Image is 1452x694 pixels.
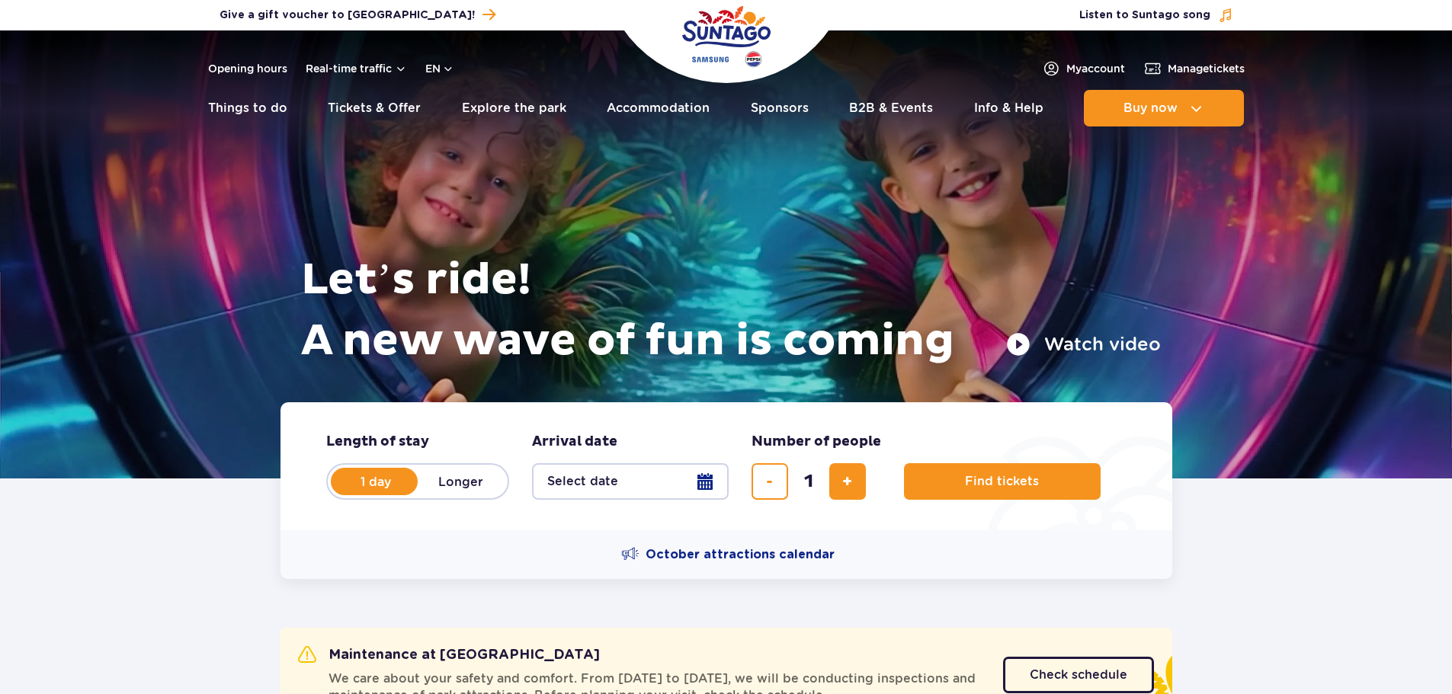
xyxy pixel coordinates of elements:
a: Managetickets [1143,59,1245,78]
span: Check schedule [1030,669,1127,681]
span: Manage tickets [1168,61,1245,76]
a: October attractions calendar [621,545,835,564]
a: Opening hours [208,61,287,76]
span: My account [1066,61,1125,76]
a: Myaccount [1042,59,1125,78]
button: remove ticket [752,463,788,500]
button: en [425,61,454,76]
h2: Maintenance at [GEOGRAPHIC_DATA] [298,646,600,664]
button: Select date [532,463,729,500]
label: 1 day [332,465,419,497]
a: Info & Help [974,90,1043,126]
span: Length of stay [326,433,429,451]
a: Tickets & Offer [328,90,421,126]
form: Planning your visit to Park of Poland [280,402,1172,530]
button: add ticket [829,463,866,500]
span: Listen to Suntago song [1079,8,1210,23]
span: Number of people [752,433,881,451]
a: Things to do [208,90,287,126]
span: Buy now [1123,101,1178,115]
span: Find tickets [965,475,1039,488]
button: Find tickets [904,463,1101,500]
button: Watch video [1006,332,1161,357]
button: Listen to Suntago song [1079,8,1233,23]
label: Longer [418,465,505,497]
a: Explore the park [462,90,566,126]
span: October attractions calendar [646,546,835,563]
a: Sponsors [751,90,809,126]
button: Buy now [1084,90,1244,126]
h1: Let’s ride! A new wave of fun is coming [301,250,1161,372]
a: Give a gift voucher to [GEOGRAPHIC_DATA]! [220,5,495,25]
a: B2B & Events [849,90,933,126]
button: Real-time traffic [306,62,407,75]
a: Accommodation [607,90,710,126]
span: Arrival date [532,433,617,451]
a: Check schedule [1003,657,1154,693]
span: Give a gift voucher to [GEOGRAPHIC_DATA]! [220,8,475,23]
input: number of tickets [790,463,827,500]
